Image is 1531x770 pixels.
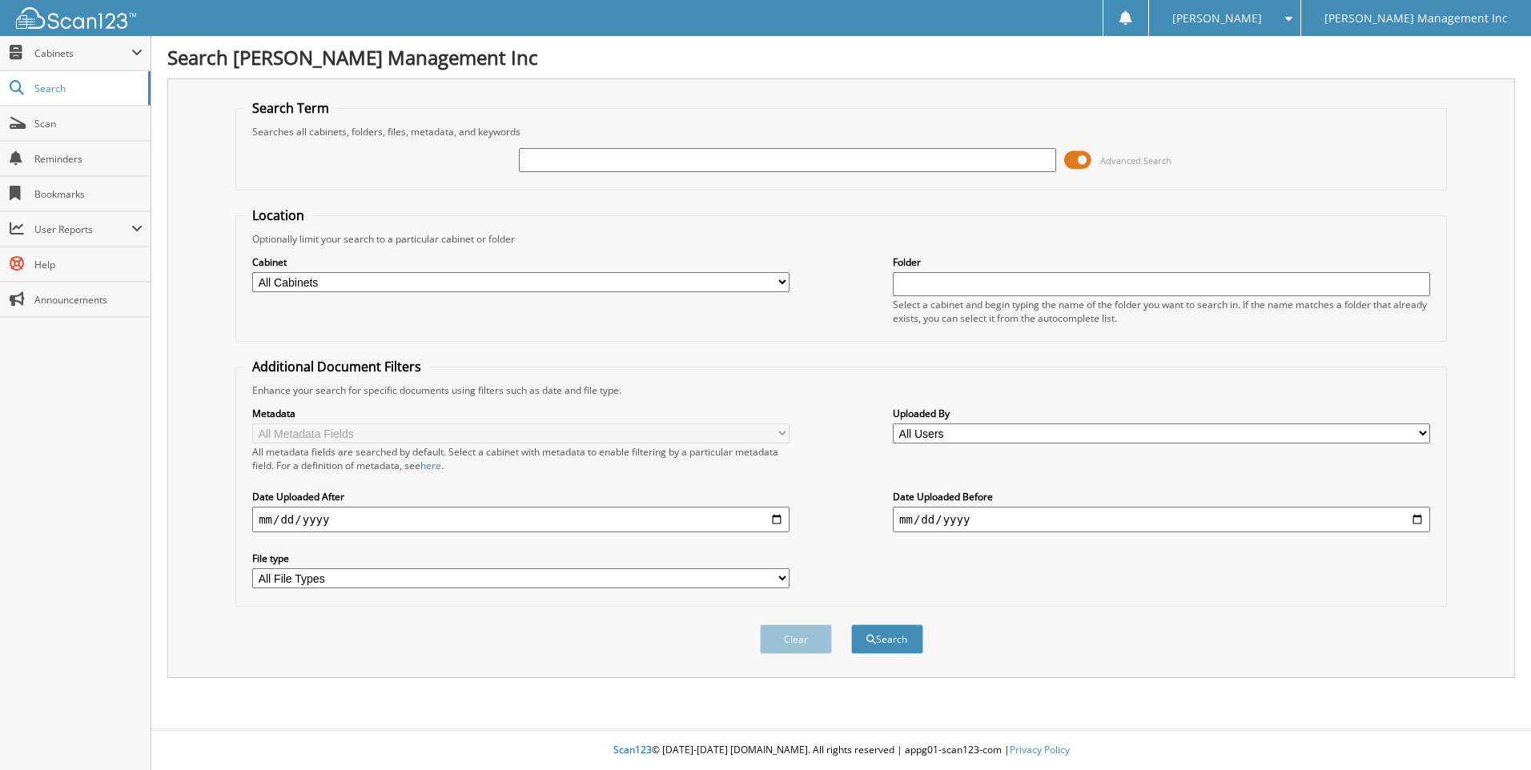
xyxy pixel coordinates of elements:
[893,490,1430,503] label: Date Uploaded Before
[244,358,429,375] legend: Additional Document Filters
[893,298,1430,325] div: Select a cabinet and begin typing the name of the folder you want to search in. If the name match...
[613,743,652,756] span: Scan123
[252,551,790,565] label: File type
[34,117,143,130] span: Scan
[34,187,143,201] span: Bookmarks
[244,125,1438,138] div: Searches all cabinets, folders, files, metadata, and keywords
[244,99,337,117] legend: Search Term
[760,624,832,654] button: Clear
[34,223,131,236] span: User Reports
[34,46,131,60] span: Cabinets
[252,490,790,503] label: Date Uploaded After
[851,624,923,654] button: Search
[252,407,790,420] label: Metadata
[34,258,143,271] span: Help
[893,507,1430,532] input: end
[893,255,1430,269] label: Folder
[1100,154,1171,166] span: Advanced Search
[34,82,140,95] span: Search
[1172,14,1262,23] span: [PERSON_NAME]
[893,407,1430,420] label: Uploaded By
[420,459,441,472] a: here
[16,7,136,29] img: scan123-logo-white.svg
[244,207,312,224] legend: Location
[34,152,143,166] span: Reminders
[1324,14,1508,23] span: [PERSON_NAME] Management Inc
[244,383,1438,397] div: Enhance your search for specific documents using filters such as date and file type.
[1451,693,1531,770] iframe: Chat Widget
[244,232,1438,246] div: Optionally limit your search to a particular cabinet or folder
[252,507,790,532] input: start
[1010,743,1070,756] a: Privacy Policy
[252,255,790,269] label: Cabinet
[167,44,1515,70] h1: Search [PERSON_NAME] Management Inc
[34,293,143,307] span: Announcements
[151,731,1531,770] div: © [DATE]-[DATE] [DOMAIN_NAME]. All rights reserved | appg01-scan123-com |
[252,445,790,472] div: All metadata fields are searched by default. Select a cabinet with metadata to enable filtering b...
